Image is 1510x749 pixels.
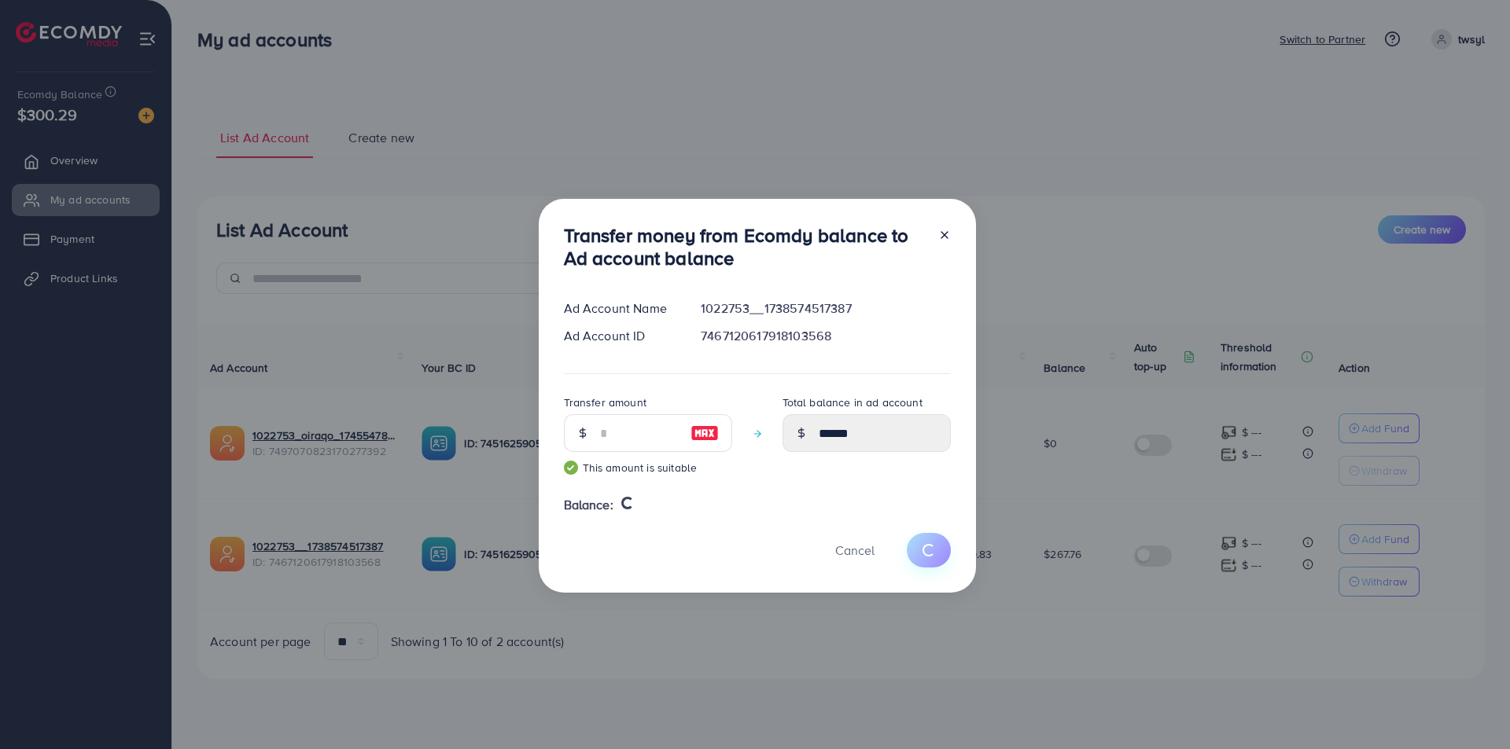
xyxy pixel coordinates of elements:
[783,395,923,410] label: Total balance in ad account
[564,460,732,475] small: This amount is suitable
[688,327,963,345] div: 7467120617918103568
[688,299,963,318] div: 1022753__1738574517387
[564,461,578,475] img: guide
[564,496,613,514] span: Balance:
[564,224,926,270] h3: Transfer money from Ecomdy balance to Ad account balance
[835,542,875,559] span: Cancel
[816,533,894,567] button: Cancel
[564,395,646,410] label: Transfer amount
[551,327,689,345] div: Ad Account ID
[1443,678,1498,737] iframe: Chat
[551,299,689,318] div: Ad Account Name
[691,424,719,442] img: image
